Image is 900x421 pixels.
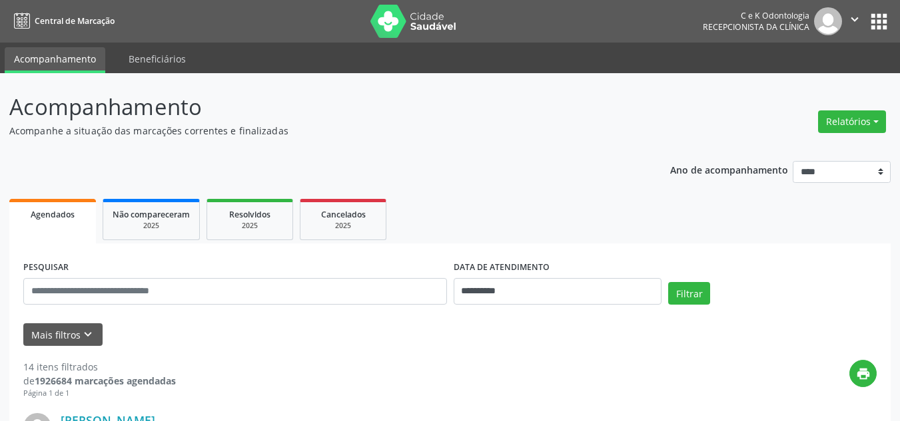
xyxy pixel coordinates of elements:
[229,209,270,220] span: Resolvidos
[5,47,105,73] a: Acompanhamento
[668,282,710,305] button: Filtrar
[23,323,103,347] button: Mais filtroskeyboard_arrow_down
[31,209,75,220] span: Agendados
[703,10,809,21] div: C e K Odontologia
[113,221,190,231] div: 2025
[119,47,195,70] a: Beneficiários
[670,161,788,178] p: Ano de acompanhamento
[9,10,115,32] a: Central de Marcação
[814,7,842,35] img: img
[35,15,115,27] span: Central de Marcação
[454,257,550,278] label: DATA DE ATENDIMENTO
[81,327,95,342] i: keyboard_arrow_down
[703,21,809,33] span: Recepcionista da clínica
[23,388,176,399] div: Página 1 de 1
[867,10,891,33] button: apps
[321,209,366,220] span: Cancelados
[23,360,176,374] div: 14 itens filtrados
[23,257,69,278] label: PESQUISAR
[217,221,283,231] div: 2025
[310,221,376,231] div: 2025
[818,110,886,133] button: Relatórios
[23,374,176,388] div: de
[113,209,190,220] span: Não compareceram
[856,366,871,381] i: print
[849,360,877,387] button: print
[9,124,626,138] p: Acompanhe a situação das marcações correntes e finalizadas
[9,90,626,124] p: Acompanhamento
[35,374,176,387] strong: 1926684 marcações agendadas
[847,12,862,27] i: 
[842,7,867,35] button: 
